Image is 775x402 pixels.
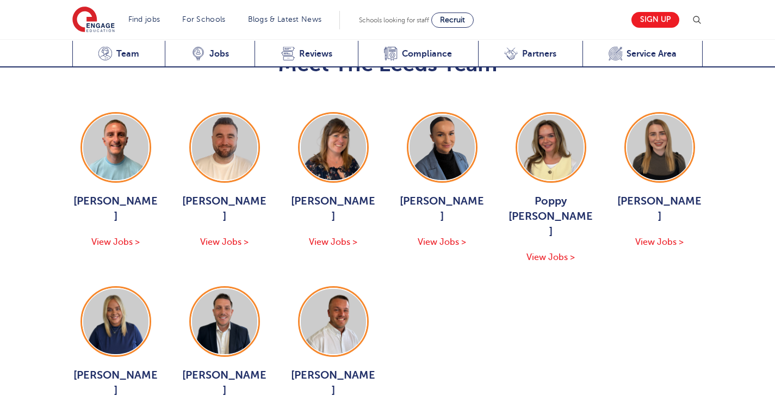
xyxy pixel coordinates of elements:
[91,237,140,247] span: View Jobs >
[192,289,257,354] img: Declan Goodman
[248,15,322,23] a: Blogs & Latest News
[627,115,692,180] img: Layla McCosker
[182,15,225,23] a: For Schools
[399,194,486,224] span: [PERSON_NAME]
[431,13,474,28] a: Recruit
[72,368,159,398] span: [PERSON_NAME]
[582,41,703,67] a: Service Area
[165,41,255,67] a: Jobs
[627,48,677,59] span: Service Area
[181,368,268,398] span: [PERSON_NAME]
[290,194,377,224] span: [PERSON_NAME]
[290,112,377,249] a: [PERSON_NAME] View Jobs >
[507,112,594,264] a: Poppy [PERSON_NAME] View Jobs >
[309,237,357,247] span: View Jobs >
[301,289,366,354] img: Liam Ffrench
[299,48,332,59] span: Reviews
[518,115,584,180] img: Poppy Burnside
[72,194,159,224] span: [PERSON_NAME]
[116,48,139,59] span: Team
[402,48,452,59] span: Compliance
[255,41,358,67] a: Reviews
[290,368,377,398] span: [PERSON_NAME]
[83,289,148,354] img: Hannah Day
[181,194,268,224] span: [PERSON_NAME]
[72,41,165,67] a: Team
[616,112,703,249] a: [PERSON_NAME] View Jobs >
[616,194,703,224] span: [PERSON_NAME]
[209,48,229,59] span: Jobs
[399,112,486,249] a: [PERSON_NAME] View Jobs >
[635,237,684,247] span: View Jobs >
[181,112,268,249] a: [PERSON_NAME] View Jobs >
[522,48,556,59] span: Partners
[301,115,366,180] img: Joanne Wright
[83,115,148,180] img: George Dignam
[192,115,257,180] img: Chris Rushton
[526,252,575,262] span: View Jobs >
[478,41,582,67] a: Partners
[72,112,159,249] a: [PERSON_NAME] View Jobs >
[72,7,115,34] img: Engage Education
[410,115,475,180] img: Holly Johnson
[128,15,160,23] a: Find jobs
[359,16,429,24] span: Schools looking for staff
[358,41,478,67] a: Compliance
[440,16,465,24] span: Recruit
[200,237,249,247] span: View Jobs >
[418,237,466,247] span: View Jobs >
[631,12,679,28] a: Sign up
[507,194,594,239] span: Poppy [PERSON_NAME]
